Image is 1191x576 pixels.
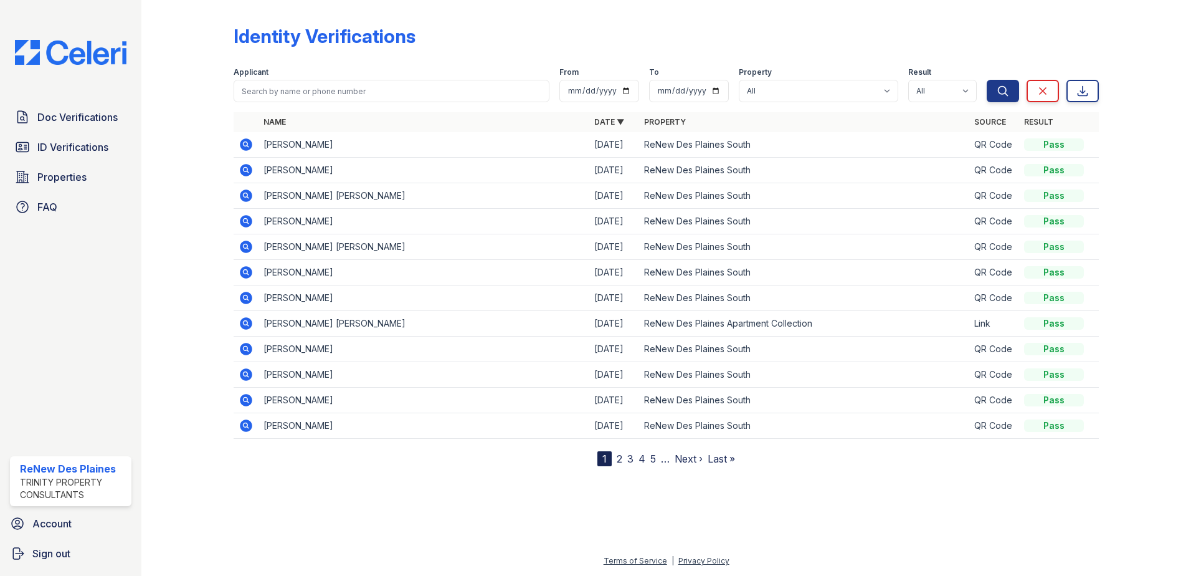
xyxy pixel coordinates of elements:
td: [DATE] [589,362,639,388]
a: Last » [708,453,735,465]
td: [DATE] [589,183,639,209]
td: [DATE] [589,234,639,260]
td: [PERSON_NAME] [259,260,589,286]
td: [PERSON_NAME] [PERSON_NAME] [259,234,589,260]
div: Pass [1024,394,1084,406]
div: Pass [1024,138,1084,151]
td: [DATE] [589,286,639,311]
td: [DATE] [589,337,639,362]
td: ReNew Des Plaines South [639,286,970,311]
a: Sign out [5,541,136,566]
td: QR Code [969,183,1019,209]
td: [DATE] [589,209,639,234]
td: Link [969,311,1019,337]
td: ReNew Des Plaines South [639,183,970,209]
td: [DATE] [589,388,639,413]
span: Doc Verifications [37,110,118,125]
a: Property [644,117,686,127]
a: 4 [638,453,645,465]
span: … [661,451,670,466]
td: [PERSON_NAME] [259,413,589,439]
td: QR Code [969,260,1019,286]
div: Pass [1024,266,1084,279]
td: [PERSON_NAME] [259,132,589,158]
a: 3 [627,453,633,465]
a: Next › [675,453,703,465]
label: From [559,67,579,77]
div: Pass [1024,368,1084,381]
div: ReNew Des Plaines [20,461,126,476]
td: ReNew Des Plaines Apartment Collection [639,311,970,337]
label: To [649,67,659,77]
td: [PERSON_NAME] [259,337,589,362]
div: | [671,556,674,565]
td: ReNew Des Plaines South [639,362,970,388]
div: Trinity Property Consultants [20,476,126,501]
a: Doc Verifications [10,105,131,130]
td: [DATE] [589,158,639,183]
div: Pass [1024,292,1084,304]
td: [PERSON_NAME] [259,362,589,388]
div: Pass [1024,215,1084,228]
a: Account [5,511,136,536]
td: QR Code [969,388,1019,413]
div: Pass [1024,164,1084,176]
td: ReNew Des Plaines South [639,234,970,260]
td: QR Code [969,234,1019,260]
td: ReNew Des Plaines South [639,413,970,439]
td: [PERSON_NAME] [259,388,589,413]
td: [PERSON_NAME] [259,286,589,311]
td: ReNew Des Plaines South [639,209,970,234]
a: Properties [10,165,131,190]
div: Pass [1024,190,1084,202]
td: [PERSON_NAME] [259,209,589,234]
td: QR Code [969,286,1019,311]
label: Applicant [234,67,268,77]
div: 1 [597,451,612,466]
td: ReNew Des Plaines South [639,158,970,183]
td: [DATE] [589,413,639,439]
td: ReNew Des Plaines South [639,388,970,413]
td: ReNew Des Plaines South [639,337,970,362]
td: ReNew Des Plaines South [639,132,970,158]
td: [PERSON_NAME] [PERSON_NAME] [259,183,589,209]
div: Pass [1024,317,1084,330]
span: Properties [37,170,87,185]
td: ReNew Des Plaines South [639,260,970,286]
div: Pass [1024,420,1084,432]
a: Terms of Service [604,556,667,565]
a: 2 [617,453,622,465]
td: [PERSON_NAME] [259,158,589,183]
td: QR Code [969,132,1019,158]
label: Property [739,67,772,77]
a: FAQ [10,194,131,219]
span: ID Verifications [37,140,108,155]
a: 5 [650,453,656,465]
td: [DATE] [589,132,639,158]
td: QR Code [969,413,1019,439]
span: Sign out [32,546,70,561]
a: Name [263,117,286,127]
a: ID Verifications [10,135,131,160]
span: Account [32,516,72,531]
div: Pass [1024,241,1084,253]
label: Result [908,67,931,77]
a: Date ▼ [594,117,624,127]
td: QR Code [969,158,1019,183]
a: Source [974,117,1006,127]
a: Result [1024,117,1053,127]
input: Search by name or phone number [234,80,549,102]
td: [DATE] [589,311,639,337]
td: QR Code [969,209,1019,234]
td: QR Code [969,337,1019,362]
td: [DATE] [589,260,639,286]
div: Identity Verifications [234,25,415,47]
img: CE_Logo_Blue-a8612792a0a2168367f1c8372b55b34899dd931a85d93a1a3d3e32e68fde9ad4.png [5,40,136,65]
td: [PERSON_NAME] [PERSON_NAME] [259,311,589,337]
a: Privacy Policy [678,556,729,565]
div: Pass [1024,343,1084,355]
span: FAQ [37,199,57,214]
td: QR Code [969,362,1019,388]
